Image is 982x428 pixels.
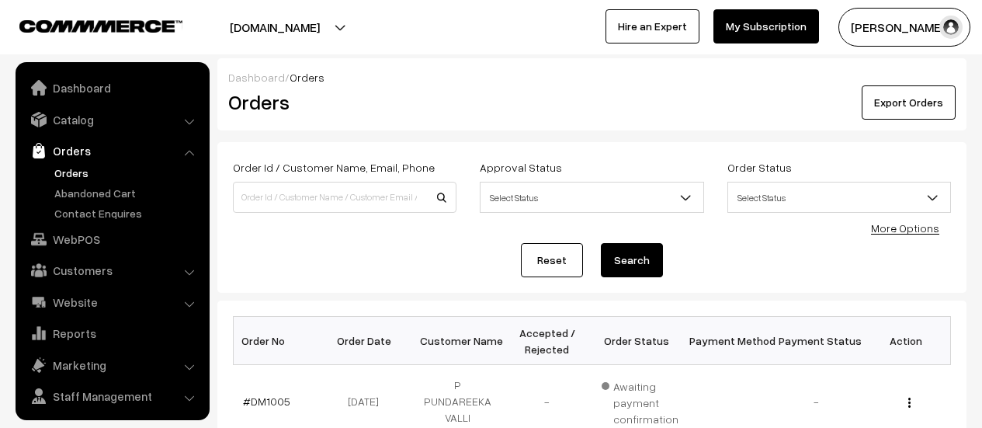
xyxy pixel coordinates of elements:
a: Marketing [19,351,204,379]
a: Hire an Expert [606,9,699,43]
img: user [939,16,963,39]
button: Export Orders [862,85,956,120]
a: Website [19,288,204,316]
th: Order Status [592,317,682,365]
span: Select Status [480,182,703,213]
div: / [228,69,956,85]
span: Orders [290,71,324,84]
a: Orders [50,165,204,181]
img: Menu [908,398,911,408]
input: Order Id / Customer Name / Customer Email / Customer Phone [233,182,456,213]
a: My Subscription [713,9,819,43]
a: Catalog [19,106,204,134]
th: Order No [234,317,324,365]
span: Select Status [727,182,951,213]
button: [PERSON_NAME] [838,8,970,47]
a: Dashboard [228,71,285,84]
th: Accepted / Rejected [502,317,592,365]
th: Payment Status [772,317,862,365]
label: Order Status [727,159,792,176]
span: Awaiting payment confirmation [602,374,679,427]
span: Select Status [728,184,950,211]
img: COMMMERCE [19,20,182,32]
span: Select Status [481,184,703,211]
a: Staff Management [19,382,204,410]
label: Order Id / Customer Name, Email, Phone [233,159,435,176]
a: Reset [521,243,583,277]
button: Search [601,243,663,277]
a: WebPOS [19,225,204,253]
button: [DOMAIN_NAME] [175,8,374,47]
a: Customers [19,256,204,284]
a: Reports [19,319,204,347]
a: More Options [871,221,939,235]
a: #DM1005 [243,395,290,408]
th: Order Date [323,317,413,365]
a: Dashboard [19,74,204,102]
a: Contact Enquires [50,205,204,221]
label: Approval Status [480,159,562,176]
a: Abandoned Cart [50,185,204,201]
th: Payment Method [682,317,772,365]
h2: Orders [228,90,455,114]
th: Action [861,317,951,365]
a: Orders [19,137,204,165]
a: COMMMERCE [19,16,155,34]
th: Customer Name [413,317,503,365]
